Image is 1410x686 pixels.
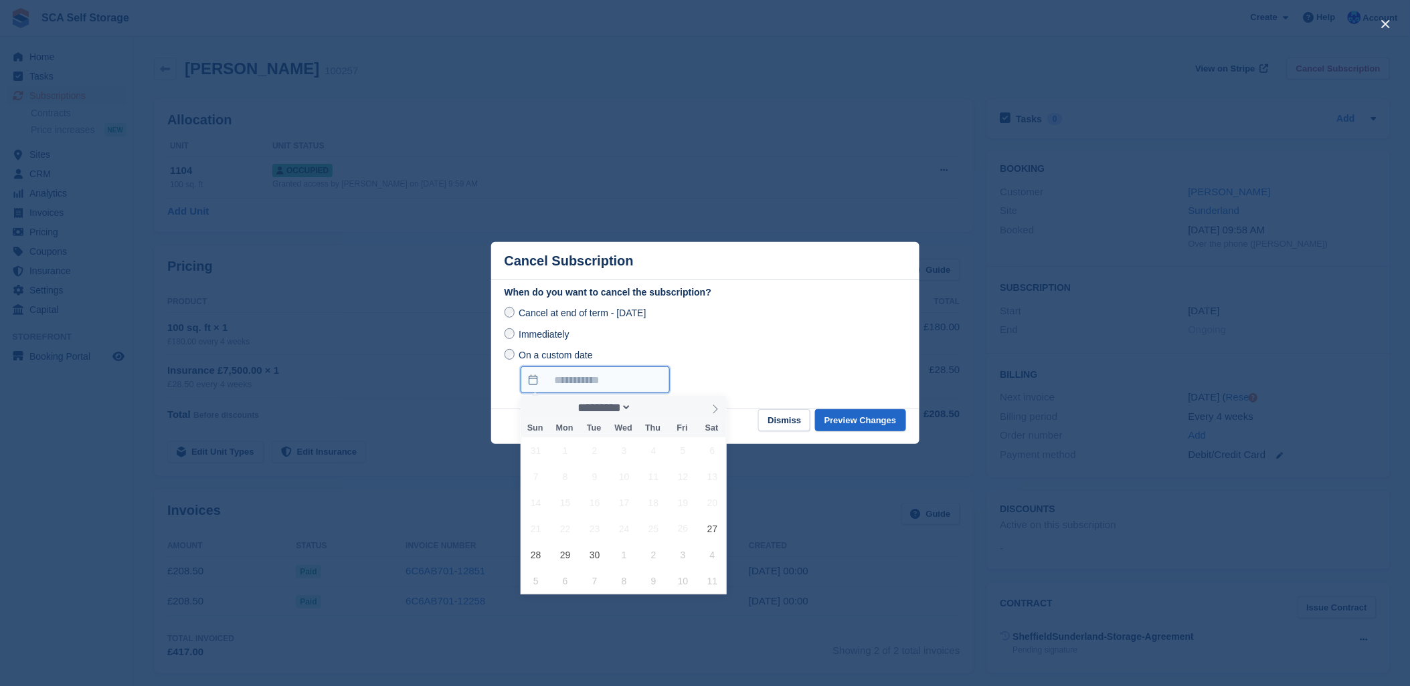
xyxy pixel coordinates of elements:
span: Mon [550,424,580,433]
span: September 23, 2025 [582,516,608,542]
span: September 9, 2025 [582,463,608,489]
span: September 30, 2025 [582,542,608,568]
span: Sat [697,424,727,433]
span: September 18, 2025 [640,489,667,516]
span: Sun [521,424,550,433]
button: Preview Changes [815,409,906,431]
select: Month [574,401,632,415]
span: September 15, 2025 [552,489,578,516]
span: September 13, 2025 [699,463,725,489]
span: October 9, 2025 [640,568,667,594]
span: September 4, 2025 [640,437,667,463]
span: Cancel at end of term - [DATE] [519,308,646,318]
span: September 21, 2025 [523,516,549,542]
input: Immediately [505,328,515,339]
span: September 10, 2025 [611,463,637,489]
span: On a custom date [519,350,593,360]
span: September 25, 2025 [640,516,667,542]
span: October 1, 2025 [611,542,637,568]
span: September 28, 2025 [523,542,549,568]
span: September 20, 2025 [699,489,725,516]
span: September 5, 2025 [670,437,696,463]
span: September 2, 2025 [582,437,608,463]
input: Year [632,401,674,415]
button: close [1375,13,1397,35]
span: September 24, 2025 [611,516,637,542]
span: October 10, 2025 [670,568,696,594]
span: September 12, 2025 [670,463,696,489]
input: On a custom date [521,366,670,393]
span: Fri [668,424,697,433]
span: Immediately [519,329,569,340]
button: Dismiss [758,409,810,431]
span: October 4, 2025 [699,542,725,568]
span: September 11, 2025 [640,463,667,489]
span: September 19, 2025 [670,489,696,516]
span: Tue [580,424,609,433]
span: September 1, 2025 [552,437,578,463]
span: August 31, 2025 [523,437,549,463]
span: Wed [609,424,638,433]
span: September 17, 2025 [611,489,637,516]
span: September 8, 2025 [552,463,578,489]
span: October 6, 2025 [552,568,578,594]
span: September 14, 2025 [523,489,549,516]
span: September 16, 2025 [582,489,608,516]
span: October 2, 2025 [640,542,667,568]
input: Cancel at end of term - [DATE] [505,307,515,318]
span: October 11, 2025 [699,568,725,594]
span: September 3, 2025 [611,437,637,463]
span: September 29, 2025 [552,542,578,568]
span: October 8, 2025 [611,568,637,594]
span: October 5, 2025 [523,568,549,594]
span: September 7, 2025 [523,463,549,489]
span: October 7, 2025 [582,568,608,594]
span: September 27, 2025 [699,516,725,542]
span: October 3, 2025 [670,542,696,568]
input: On a custom date [505,349,515,360]
span: Thu [638,424,668,433]
p: Cancel Subscription [505,253,634,269]
span: September 22, 2025 [552,516,578,542]
label: When do you want to cancel the subscription? [505,285,906,300]
span: September 6, 2025 [699,437,725,463]
span: September 26, 2025 [670,516,696,542]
